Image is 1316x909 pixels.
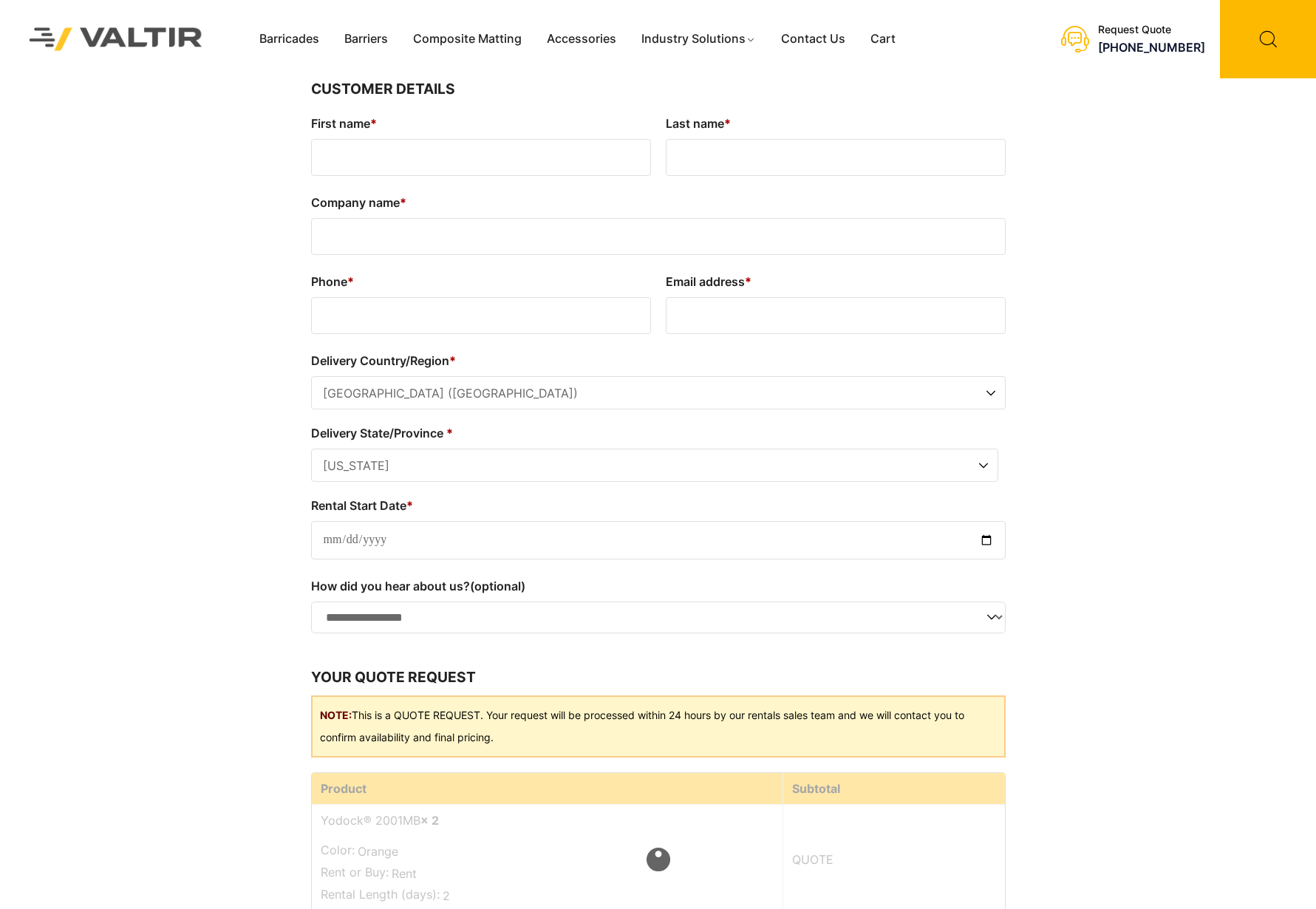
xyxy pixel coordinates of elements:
img: Valtir Rentals [11,10,221,69]
abbr: required [406,498,413,513]
a: Barriers [332,28,400,50]
span: United States (US) [312,377,1005,410]
label: Delivery Country/Region [311,349,1006,372]
label: Company name [311,191,1006,214]
abbr: required [400,195,406,210]
abbr: required [449,353,456,368]
label: How did you hear about us? [311,574,1006,598]
a: Cart [858,28,908,50]
h3: Your quote request [311,667,1006,689]
a: Contact Us [768,28,858,50]
a: Composite Matting [400,28,534,50]
span: Delivery State/Province [311,449,998,482]
a: Barricades [247,28,332,50]
label: Email address [666,270,1006,293]
h3: Customer Details [311,78,1006,101]
label: First name [311,112,651,135]
label: Rental Start Date [311,494,1006,517]
span: Delivery Country/Region [311,376,1006,409]
label: Last name [666,112,1006,135]
div: Request Quote [1098,24,1205,36]
label: Phone [311,270,651,293]
abbr: required [370,116,377,131]
a: Accessories [534,28,629,50]
a: Industry Solutions [629,28,768,50]
abbr: required [347,274,354,289]
b: NOTE: [320,709,352,721]
div: This is a QUOTE REQUEST. Your request will be processed within 24 hours by our rentals sales team... [311,695,1006,757]
abbr: required [745,274,751,289]
abbr: required [446,426,453,440]
span: California [312,449,998,483]
label: Delivery State/Province [311,421,998,445]
abbr: required [724,116,731,131]
a: [PHONE_NUMBER] [1098,40,1205,55]
span: (optional) [470,579,525,593]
